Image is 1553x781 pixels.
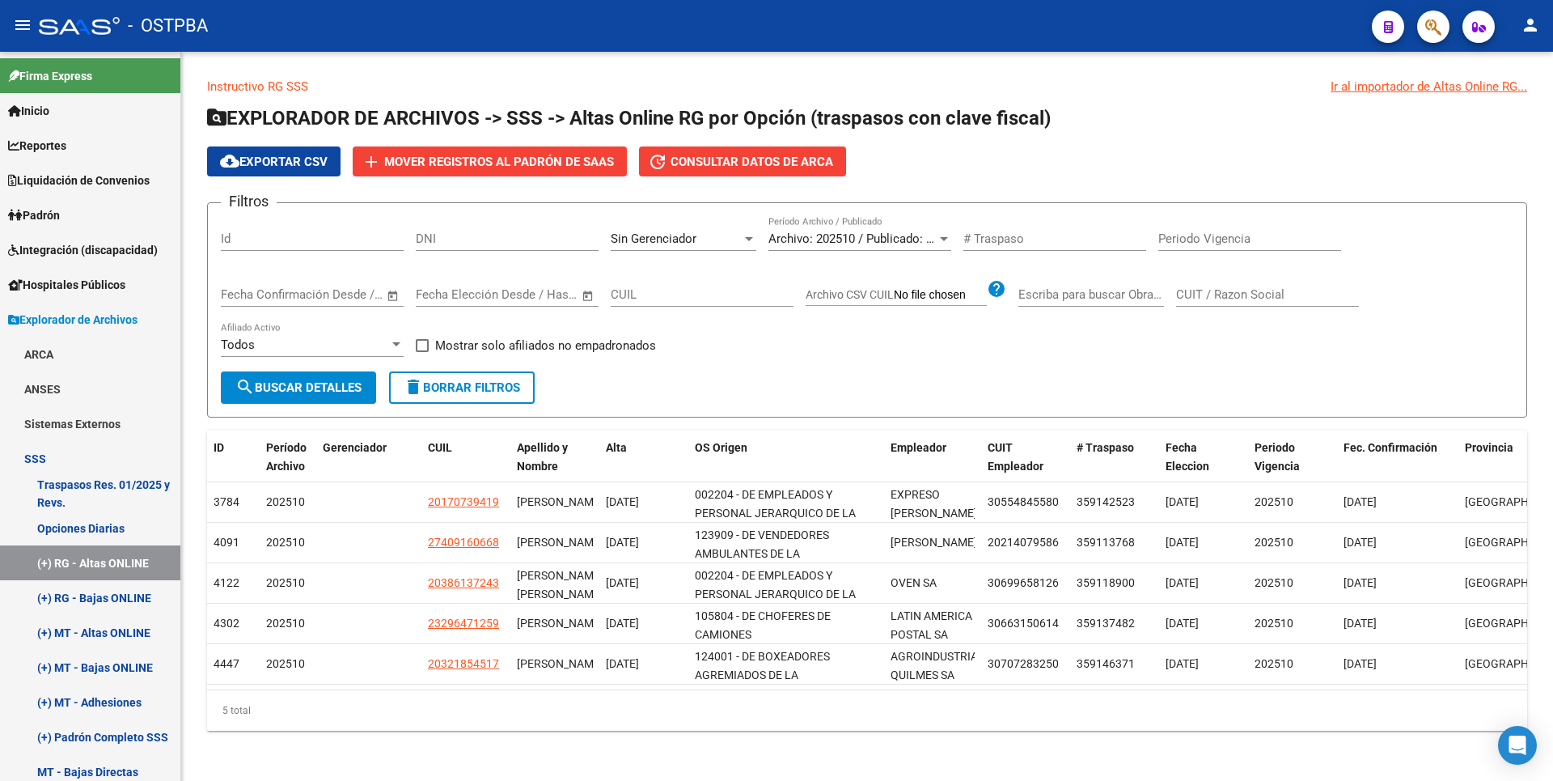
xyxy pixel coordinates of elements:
[428,536,499,549] span: 27409160668
[214,576,239,589] span: 4122
[510,431,599,502] datatable-header-cell: Apellido y Nombre
[695,441,747,454] span: OS Origen
[1344,495,1377,508] span: [DATE]
[1255,617,1293,630] span: 202510
[416,287,481,302] input: Fecha inicio
[362,152,381,172] mat-icon: add
[316,431,421,502] datatable-header-cell: Gerenciador
[891,607,975,644] div: LATIN AMERICA POSTAL SA
[606,574,682,592] div: [DATE]
[221,287,286,302] input: Fecha inicio
[266,617,305,630] span: 202510
[8,276,125,294] span: Hospitales Públicos
[606,493,682,511] div: [DATE]
[428,495,499,508] span: 20170739419
[988,576,1059,589] span: 30699658126
[606,614,682,633] div: [DATE]
[207,107,1051,129] span: EXPLORADOR DE ARCHIVOS -> SSS -> Altas Online RG por Opción (traspasos con clave fiscal)
[768,231,965,246] span: Archivo: 202510 / Publicado: 202509
[606,533,682,552] div: [DATE]
[220,151,239,171] mat-icon: cloud_download
[695,569,856,656] span: 002204 - DE EMPLEADOS Y PERSONAL JERARQUICO DE LA ACTIVIDAD DEL NEUMATICO [DEMOGRAPHIC_DATA] DE N...
[988,495,1059,508] span: 30554845580
[428,576,499,589] span: 20386137243
[1344,536,1377,549] span: [DATE]
[1255,576,1293,589] span: 202510
[894,288,987,303] input: Archivo CSV CUIL
[8,137,66,155] span: Reportes
[1337,431,1458,502] datatable-header-cell: Fec. Confirmación
[988,617,1059,630] span: 30663150614
[611,231,696,246] span: Sin Gerenciador
[891,441,946,454] span: Empleador
[266,495,305,508] span: 202510
[1344,617,1377,630] span: [DATE]
[214,495,239,508] span: 3784
[389,371,535,404] button: Borrar Filtros
[8,102,49,120] span: Inicio
[266,657,305,670] span: 202510
[428,657,499,670] span: 20321854517
[207,431,260,502] datatable-header-cell: ID
[1159,431,1248,502] datatable-header-cell: Fecha Eleccion
[207,146,341,176] button: Exportar CSV
[384,155,614,169] span: Mover registros al PADRÓN de SAAS
[235,380,362,395] span: Buscar Detalles
[599,431,688,502] datatable-header-cell: Alta
[517,495,603,508] span: [PERSON_NAME]
[221,190,277,213] h3: Filtros
[988,441,1043,473] span: CUIT Empleador
[695,650,830,700] span: 124001 - DE BOXEADORES AGREMIADOS DE LA [GEOGRAPHIC_DATA]
[13,15,32,35] mat-icon: menu
[671,155,833,169] span: Consultar datos de ARCA
[1344,441,1437,454] span: Fec. Confirmación
[1331,78,1527,96] div: Ir al importador de Altas Online RG...
[353,146,627,176] button: Mover registros al PADRÓN de SAAS
[987,279,1006,299] mat-icon: help
[988,536,1059,549] span: 20214079586
[579,287,598,305] button: Open calendar
[1465,441,1513,454] span: Provincia
[517,536,603,549] span: [PERSON_NAME]
[428,441,452,454] span: CUIL
[428,617,499,630] span: 23296471259
[8,241,158,259] span: Integración (discapacidad)
[214,657,239,670] span: 4447
[1166,441,1209,473] span: Fecha Eleccion
[207,690,1527,731] div: 5 total
[214,536,239,549] span: 4091
[1344,576,1377,589] span: [DATE]
[266,536,305,549] span: 202510
[323,441,387,454] span: Gerenciador
[606,655,682,673] div: [DATE]
[517,617,603,630] span: [PERSON_NAME]
[221,371,376,404] button: Buscar Detalles
[1255,657,1293,670] span: 202510
[1077,657,1135,670] span: 359146371
[1521,15,1540,35] mat-icon: person
[517,569,603,601] span: [PERSON_NAME] [PERSON_NAME]
[384,287,403,305] button: Open calendar
[435,336,656,355] span: Mostrar solo afiliados no empadronados
[1077,576,1135,589] span: 359118900
[1255,441,1300,473] span: Periodo Vigencia
[221,337,255,352] span: Todos
[1077,441,1134,454] span: # Traspaso
[301,287,379,302] input: Fecha fin
[1255,536,1293,549] span: 202510
[496,287,574,302] input: Fecha fin
[1166,657,1199,670] span: [DATE]
[517,441,568,473] span: Apellido y Nombre
[1077,495,1135,508] span: 359142523
[235,377,255,397] mat-icon: search
[688,431,884,502] datatable-header-cell: OS Origen
[8,311,138,329] span: Explorador de Archivos
[1166,617,1199,630] span: [DATE]
[1498,726,1537,765] div: Open Intercom Messenger
[695,488,856,575] span: 002204 - DE EMPLEADOS Y PERSONAL JERARQUICO DE LA ACTIVIDAD DEL NEUMATICO [DEMOGRAPHIC_DATA] DE N...
[1248,431,1337,502] datatable-header-cell: Periodo Vigencia
[981,431,1070,502] datatable-header-cell: CUIT Empleador
[1077,536,1135,549] span: 359113768
[517,657,603,670] span: [PERSON_NAME]
[1166,495,1199,508] span: [DATE]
